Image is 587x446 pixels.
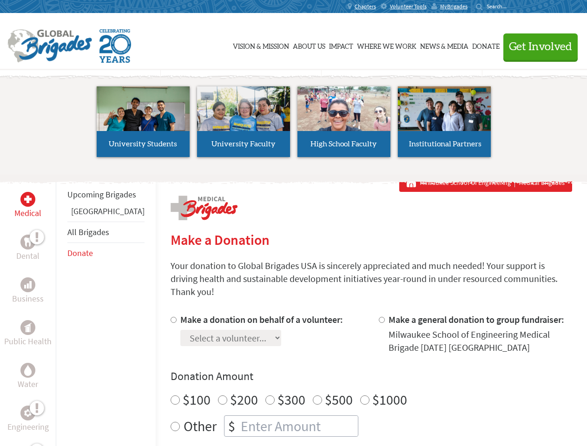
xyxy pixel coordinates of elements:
[180,314,343,325] label: Make a donation on behalf of a volunteer:
[211,140,276,148] span: University Faculty
[20,320,35,335] div: Public Health
[4,335,52,348] p: Public Health
[67,243,145,263] li: Donate
[20,235,35,249] div: Dental
[197,86,290,149] img: menu_brigades_submenu_2.jpg
[18,378,38,391] p: Water
[97,86,190,157] a: University Students
[7,420,49,433] p: Engineering
[16,249,40,262] p: Dental
[109,140,177,148] span: University Students
[12,277,44,305] a: BusinessBusiness
[20,277,35,292] div: Business
[4,320,52,348] a: Public HealthPublic Health
[67,189,136,200] a: Upcoming Brigades
[67,184,145,205] li: Upcoming Brigades
[99,29,131,63] img: Global Brigades Celebrating 20 Years
[293,22,325,68] a: About Us
[7,406,49,433] a: EngineeringEngineering
[14,207,41,220] p: Medical
[24,365,32,375] img: Water
[398,86,491,157] a: Institutional Partners
[171,259,572,298] p: Your donation to Global Brigades USA is sincerely appreciated and much needed! Your support is dr...
[390,3,427,10] span: Volunteer Tools
[18,363,38,391] a: WaterWater
[20,363,35,378] div: Water
[20,192,35,207] div: Medical
[171,369,572,384] h4: Donation Amount
[329,22,353,68] a: Impact
[297,86,390,157] a: High School Faculty
[71,206,145,216] a: [GEOGRAPHIC_DATA]
[409,140,481,148] span: Institutional Partners
[372,391,407,408] label: $1000
[503,33,578,60] button: Get Involved
[277,391,305,408] label: $300
[233,22,289,68] a: Vision & Mission
[224,416,239,436] div: $
[184,415,217,437] label: Other
[389,314,564,325] label: Make a general donation to group fundraiser:
[24,237,32,246] img: Dental
[357,22,416,68] a: Where We Work
[14,192,41,220] a: MedicalMedical
[509,41,572,52] span: Get Involved
[171,196,237,220] img: logo-medical.png
[325,391,353,408] label: $500
[420,22,468,68] a: News & Media
[239,416,358,436] input: Enter Amount
[310,140,377,148] span: High School Faculty
[20,406,35,420] div: Engineering
[398,86,491,148] img: menu_brigades_submenu_4.jpg
[297,86,390,131] img: menu_brigades_submenu_3.jpg
[24,281,32,289] img: Business
[355,3,376,10] span: Chapters
[12,292,44,305] p: Business
[67,248,93,258] a: Donate
[197,86,290,157] a: University Faculty
[24,196,32,203] img: Medical
[7,29,92,63] img: Global Brigades Logo
[67,227,109,237] a: All Brigades
[67,222,145,243] li: All Brigades
[97,86,190,148] img: menu_brigades_submenu_1.jpg
[24,409,32,417] img: Engineering
[24,323,32,332] img: Public Health
[487,3,513,10] input: Search...
[183,391,211,408] label: $100
[440,3,468,10] span: MyBrigades
[67,205,145,222] li: Panama
[389,328,572,354] div: Milwaukee School of Engineering Medical Brigade [DATE] [GEOGRAPHIC_DATA]
[171,231,572,248] h2: Make a Donation
[472,22,500,68] a: Donate
[16,235,40,262] a: DentalDental
[230,391,258,408] label: $200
